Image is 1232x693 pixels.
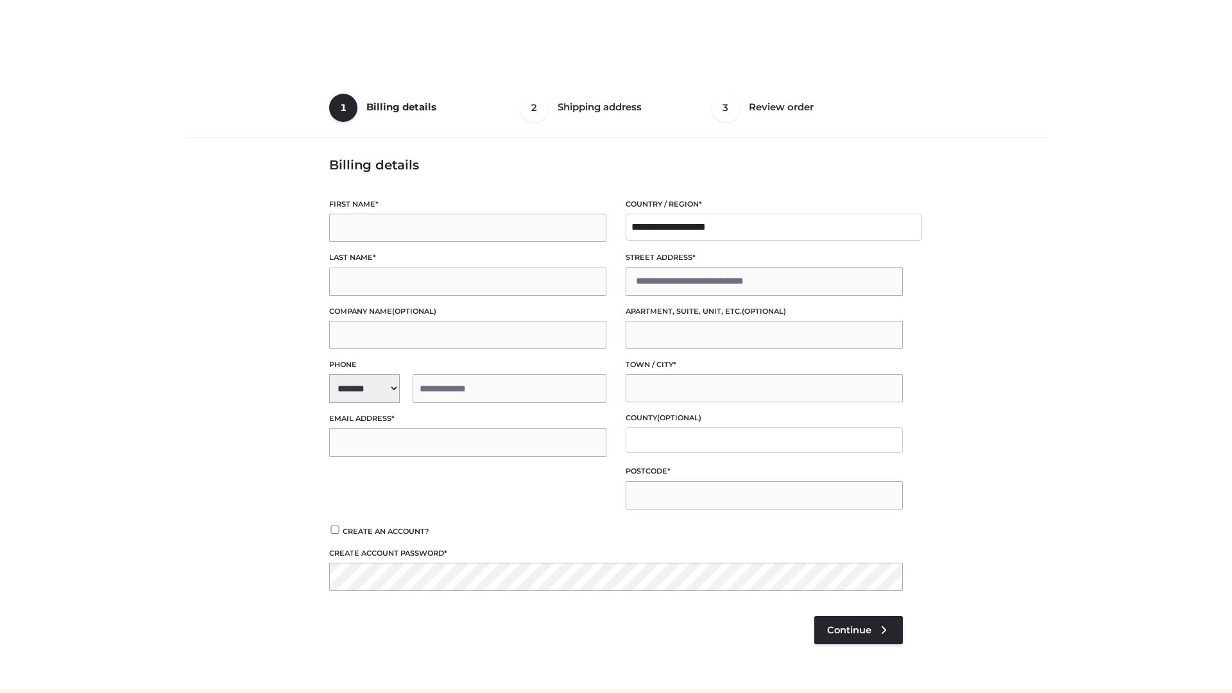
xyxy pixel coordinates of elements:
span: Shipping address [558,101,642,113]
input: Create an account? [329,526,341,534]
span: 2 [520,94,549,122]
label: First name [329,198,606,210]
span: (optional) [742,307,786,316]
label: Apartment, suite, unit, etc. [626,305,903,318]
label: Postcode [626,465,903,477]
span: Review order [749,101,814,113]
label: Last name [329,252,606,264]
label: County [626,412,903,424]
label: Company name [329,305,606,318]
span: 1 [329,94,357,122]
span: Billing details [366,101,436,113]
label: Create account password [329,547,903,560]
label: Country / Region [626,198,903,210]
label: Street address [626,252,903,264]
label: Phone [329,359,606,371]
span: (optional) [392,307,436,316]
label: Email address [329,413,606,425]
span: Create an account? [343,527,429,536]
a: Continue [814,616,903,644]
span: 3 [712,94,740,122]
label: Town / City [626,359,903,371]
h3: Billing details [329,157,903,173]
span: (optional) [657,413,701,422]
span: Continue [827,624,871,636]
